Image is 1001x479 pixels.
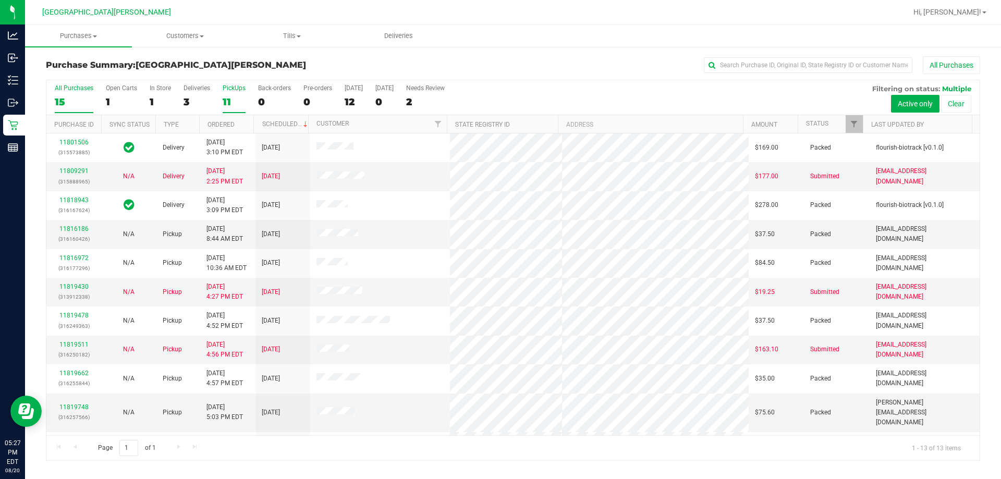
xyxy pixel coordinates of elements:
span: Filtering on status: [872,84,940,93]
p: (316249363) [53,321,95,331]
span: Submitted [810,345,839,354]
span: Not Applicable [123,409,135,416]
span: Submitted [810,171,839,181]
span: Not Applicable [123,173,135,180]
div: 2 [406,96,445,108]
a: Customer [316,120,349,127]
div: 12 [345,96,363,108]
span: [DATE] [262,229,280,239]
div: 0 [375,96,394,108]
span: [DATE] [262,345,280,354]
a: Type [164,121,179,128]
span: [EMAIL_ADDRESS][DOMAIN_NAME] [876,224,973,244]
span: Packed [810,374,831,384]
span: [GEOGRAPHIC_DATA][PERSON_NAME] [136,60,306,70]
a: 11819748 [59,403,89,411]
input: Search Purchase ID, Original ID, State Registry ID or Customer Name... [704,57,912,73]
p: 08/20 [5,466,20,474]
p: 05:27 PM EDT [5,438,20,466]
span: [DATE] [262,287,280,297]
a: 11819478 [59,312,89,319]
span: Pickup [163,229,182,239]
h3: Purchase Summary: [46,60,357,70]
button: N/A [123,171,135,181]
span: Tills [239,31,345,41]
p: (316257566) [53,412,95,422]
inline-svg: Retail [8,120,18,130]
span: Page of 1 [89,440,164,456]
span: Packed [810,229,831,239]
a: Status [806,120,828,127]
span: [DATE] 8:44 AM EDT [206,224,243,244]
span: Pickup [163,374,182,384]
div: Back-orders [258,84,291,92]
button: N/A [123,345,135,354]
span: [DATE] [262,374,280,384]
th: Address [558,115,743,133]
div: Needs Review [406,84,445,92]
div: PickUps [223,84,246,92]
div: In Store [150,84,171,92]
span: Pickup [163,258,182,268]
button: Active only [891,95,939,113]
span: Delivery [163,143,185,153]
div: [DATE] [345,84,363,92]
span: [EMAIL_ADDRESS][DOMAIN_NAME] [876,311,973,330]
a: 11819430 [59,283,89,290]
p: (315573885) [53,148,95,157]
button: All Purchases [923,56,980,74]
a: 11818943 [59,196,89,204]
span: Packed [810,258,831,268]
span: Hi, [PERSON_NAME]! [913,8,981,16]
span: $19.25 [755,287,775,297]
span: 1 - 13 of 13 items [904,440,969,456]
span: Packed [810,200,831,210]
span: Purchases [25,31,132,41]
button: N/A [123,374,135,384]
a: Customers [132,25,239,47]
span: [PERSON_NAME][EMAIL_ADDRESS][DOMAIN_NAME] [876,398,973,428]
span: $84.50 [755,258,775,268]
div: Open Carts [106,84,137,92]
span: Deliveries [370,31,427,41]
a: 11816186 [59,225,89,232]
button: N/A [123,258,135,268]
button: N/A [123,408,135,417]
span: [EMAIL_ADDRESS][DOMAIN_NAME] [876,253,973,273]
span: Not Applicable [123,346,135,353]
a: Ordered [207,121,235,128]
span: $163.10 [755,345,778,354]
span: $37.50 [755,316,775,326]
button: Clear [941,95,971,113]
span: Not Applicable [123,259,135,266]
span: [DATE] [262,408,280,417]
span: [DATE] [262,143,280,153]
span: flourish-biotrack [v0.1.0] [876,143,944,153]
span: [DATE] [262,258,280,268]
span: Not Applicable [123,288,135,296]
span: [DATE] 4:56 PM EDT [206,340,243,360]
p: (316177296) [53,263,95,273]
span: Pickup [163,316,182,326]
span: Not Applicable [123,375,135,382]
span: $278.00 [755,200,778,210]
span: [DATE] 4:57 PM EDT [206,369,243,388]
div: All Purchases [55,84,93,92]
p: (316160426) [53,234,95,244]
span: [DATE] 3:09 PM EDT [206,195,243,215]
button: N/A [123,316,135,326]
a: Scheduled [262,120,310,128]
span: $177.00 [755,171,778,181]
div: Pre-orders [303,84,332,92]
span: Delivery [163,171,185,181]
span: Delivery [163,200,185,210]
span: [DATE] 10:36 AM EDT [206,253,247,273]
span: [DATE] 3:10 PM EDT [206,138,243,157]
p: (316255844) [53,378,95,388]
button: N/A [123,229,135,239]
a: 11816972 [59,254,89,262]
span: [DATE] 2:25 PM EDT [206,166,243,186]
span: [EMAIL_ADDRESS][DOMAIN_NAME] [876,369,973,388]
div: 1 [150,96,171,108]
p: (315888965) [53,177,95,187]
